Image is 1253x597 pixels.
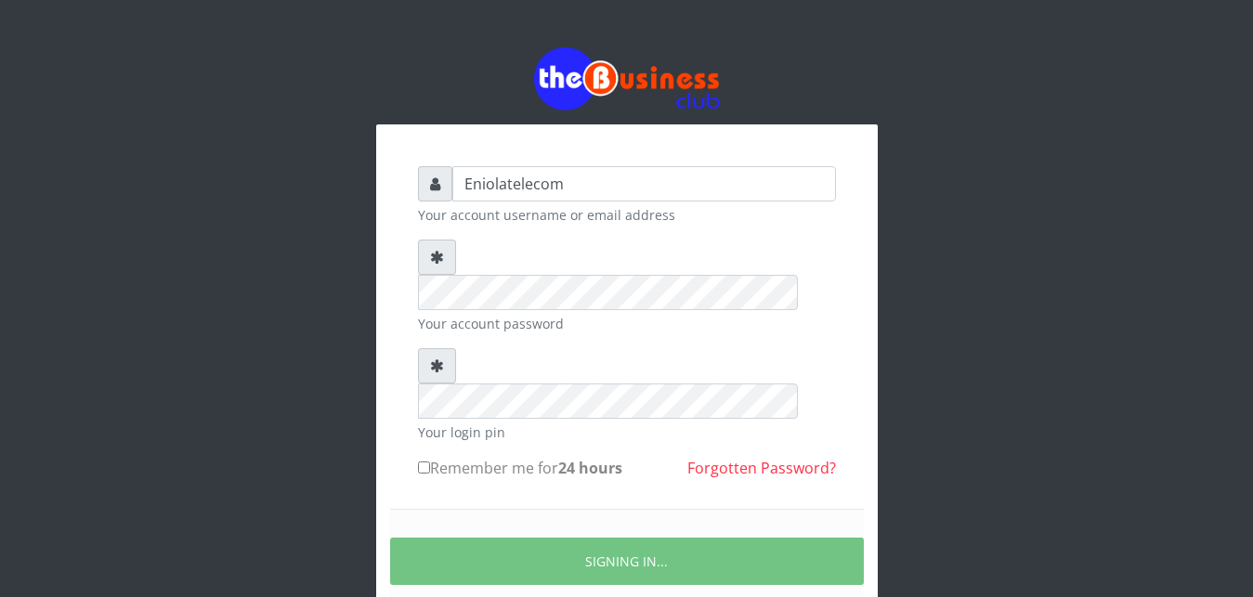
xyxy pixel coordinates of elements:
small: Your account username or email address [418,205,836,225]
label: Remember me for [418,457,622,479]
b: 24 hours [558,458,622,478]
input: Username or email address [452,166,836,201]
input: Remember me for24 hours [418,461,430,474]
a: Forgotten Password? [687,458,836,478]
small: Your login pin [418,422,836,442]
button: SIGNING IN... [390,538,864,585]
small: Your account password [418,314,836,333]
